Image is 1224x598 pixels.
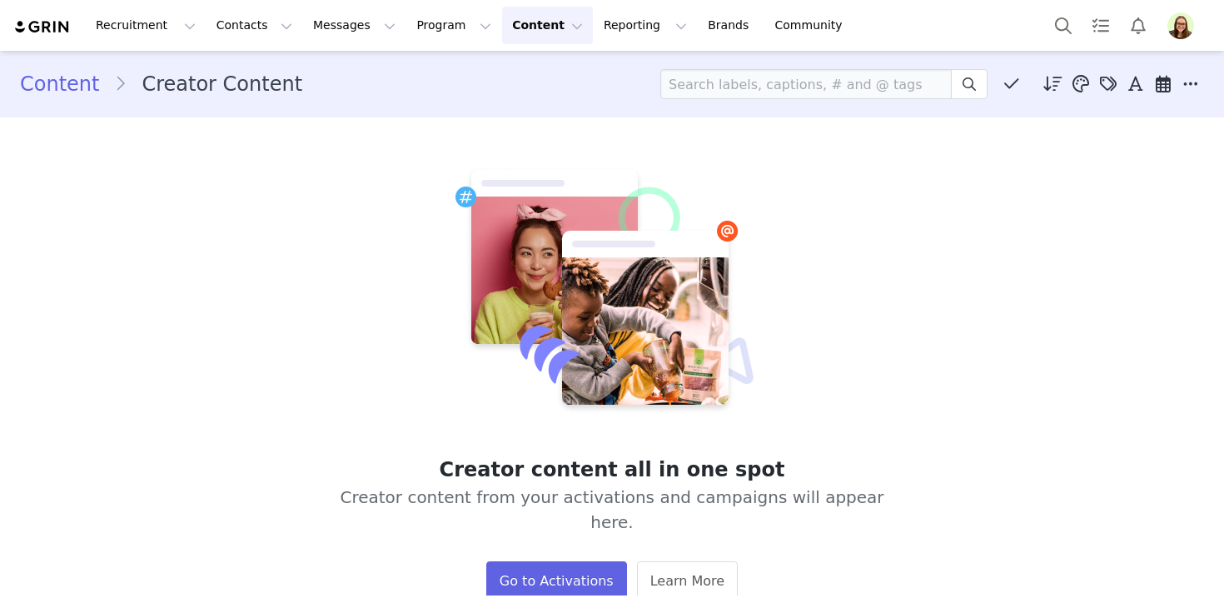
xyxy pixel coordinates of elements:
[337,455,887,485] h1: Creator content all in one spot
[1082,7,1119,44] a: Tasks
[1045,7,1082,44] button: Search
[660,69,952,99] input: Search labels, captions, # and @ tags
[455,167,769,415] img: Creator content all in one spot
[765,7,860,44] a: Community
[698,7,764,44] a: Brands
[20,69,114,99] a: Content
[406,7,501,44] button: Program
[303,7,406,44] button: Messages
[86,7,206,44] button: Recruitment
[1120,7,1157,44] button: Notifications
[337,485,887,535] span: Creator content from your activations and campaigns will appear here.
[594,7,697,44] button: Reporting
[502,7,593,44] button: Content
[1157,12,1211,39] button: Profile
[1167,12,1194,39] img: be672b5a-60c6-4a64-905e-1ebdc92eaccf.png
[13,19,72,35] img: grin logo
[206,7,302,44] button: Contacts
